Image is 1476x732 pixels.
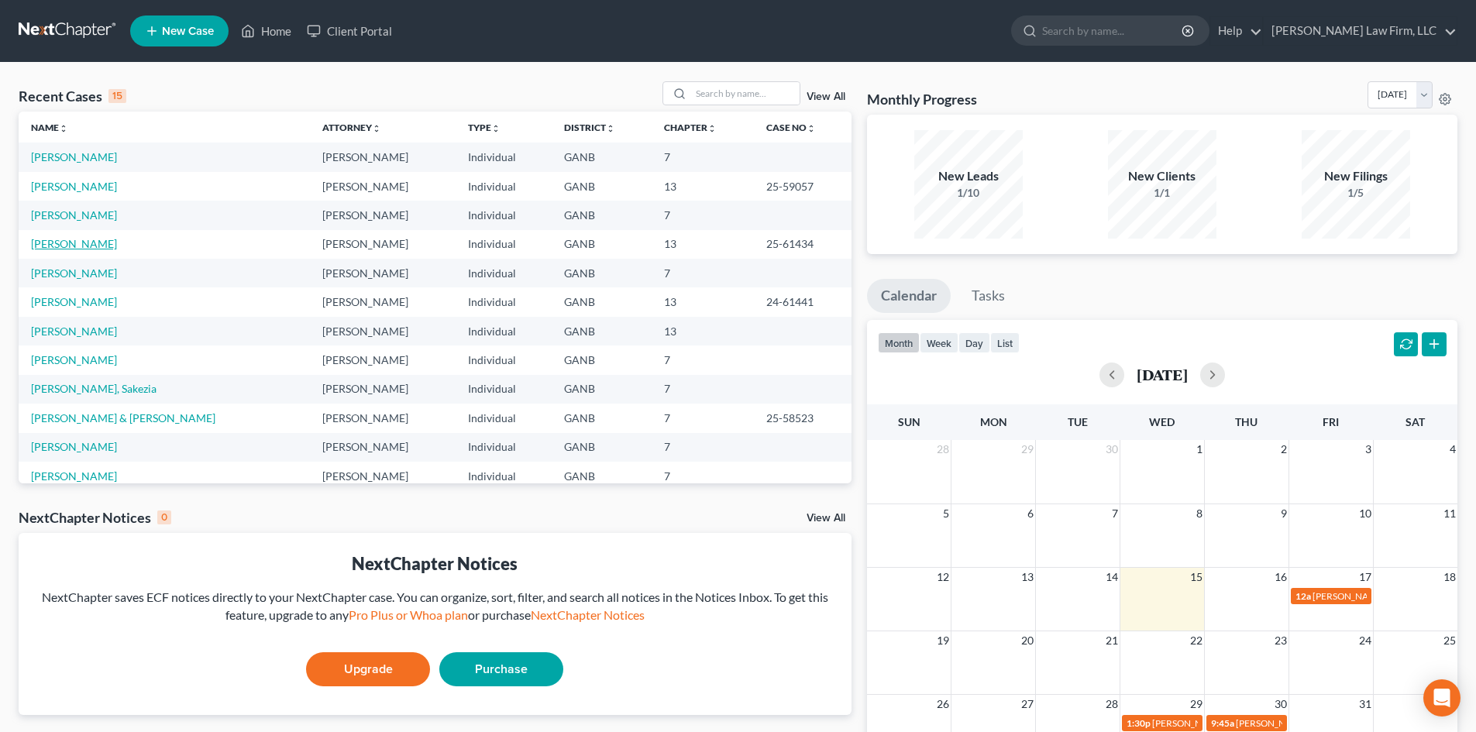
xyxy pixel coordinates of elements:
[1313,590,1442,602] span: [PERSON_NAME] POC deadline
[531,607,645,622] a: NextChapter Notices
[664,122,717,133] a: Chapterunfold_more
[652,201,754,229] td: 7
[807,91,845,102] a: View All
[935,631,951,650] span: 19
[867,90,977,108] h3: Monthly Progress
[1279,504,1288,523] span: 9
[606,124,615,133] i: unfold_more
[552,201,652,229] td: GANB
[31,411,215,424] a: [PERSON_NAME] & [PERSON_NAME]
[1264,17,1457,45] a: [PERSON_NAME] Law Firm, LLC
[1104,440,1120,459] span: 30
[31,589,839,624] div: NextChapter saves ECF notices directly to your NextChapter case. You can organize, sort, filter, ...
[1357,695,1373,713] span: 31
[552,345,652,374] td: GANB
[552,433,652,462] td: GANB
[31,208,117,222] a: [PERSON_NAME]
[456,375,552,404] td: Individual
[1149,415,1175,428] span: Wed
[980,415,1007,428] span: Mon
[898,415,920,428] span: Sun
[1442,504,1457,523] span: 11
[31,353,117,366] a: [PERSON_NAME]
[19,508,171,527] div: NextChapter Notices
[349,607,468,622] a: Pro Plus or Whoa plan
[878,332,920,353] button: month
[652,345,754,374] td: 7
[456,143,552,171] td: Individual
[1357,631,1373,650] span: 24
[1423,679,1461,717] div: Open Intercom Messenger
[162,26,214,37] span: New Case
[310,433,456,462] td: [PERSON_NAME]
[372,124,381,133] i: unfold_more
[59,124,68,133] i: unfold_more
[1189,631,1204,650] span: 22
[652,404,754,432] td: 7
[1273,631,1288,650] span: 23
[652,143,754,171] td: 7
[552,462,652,490] td: GANB
[1068,415,1088,428] span: Tue
[31,266,117,280] a: [PERSON_NAME]
[306,652,430,686] a: Upgrade
[468,122,501,133] a: Typeunfold_more
[31,237,117,250] a: [PERSON_NAME]
[958,279,1019,313] a: Tasks
[1357,568,1373,586] span: 17
[1020,695,1035,713] span: 27
[707,124,717,133] i: unfold_more
[310,259,456,287] td: [PERSON_NAME]
[310,172,456,201] td: [PERSON_NAME]
[1448,440,1457,459] span: 4
[652,259,754,287] td: 7
[456,404,552,432] td: Individual
[754,172,852,201] td: 25-59057
[552,375,652,404] td: GANB
[310,462,456,490] td: [PERSON_NAME]
[691,82,800,105] input: Search by name...
[935,440,951,459] span: 28
[1189,695,1204,713] span: 29
[233,17,299,45] a: Home
[1104,631,1120,650] span: 21
[1108,185,1216,201] div: 1/1
[1137,366,1188,383] h2: [DATE]
[1236,717,1382,729] span: [PERSON_NAME] Confirmation Hrg
[456,462,552,490] td: Individual
[310,201,456,229] td: [PERSON_NAME]
[552,404,652,432] td: GANB
[652,317,754,345] td: 13
[456,345,552,374] td: Individual
[766,122,816,133] a: Case Nounfold_more
[958,332,990,353] button: day
[867,279,951,313] a: Calendar
[1442,568,1457,586] span: 18
[1108,167,1216,185] div: New Clients
[652,230,754,259] td: 13
[31,382,157,395] a: [PERSON_NAME], Sakezia
[1211,717,1234,729] span: 9:45a
[439,652,563,686] a: Purchase
[920,332,958,353] button: week
[552,230,652,259] td: GANB
[914,167,1023,185] div: New Leads
[456,287,552,316] td: Individual
[1042,16,1184,45] input: Search by name...
[552,259,652,287] td: GANB
[310,345,456,374] td: [PERSON_NAME]
[108,89,126,103] div: 15
[754,404,852,432] td: 25-58523
[310,143,456,171] td: [PERSON_NAME]
[157,510,171,524] div: 0
[310,317,456,345] td: [PERSON_NAME]
[310,404,456,432] td: [PERSON_NAME]
[754,230,852,259] td: 25-61434
[310,375,456,404] td: [PERSON_NAME]
[456,201,552,229] td: Individual
[1026,504,1035,523] span: 6
[456,317,552,345] td: Individual
[552,172,652,201] td: GANB
[299,17,400,45] a: Client Portal
[31,440,117,453] a: [PERSON_NAME]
